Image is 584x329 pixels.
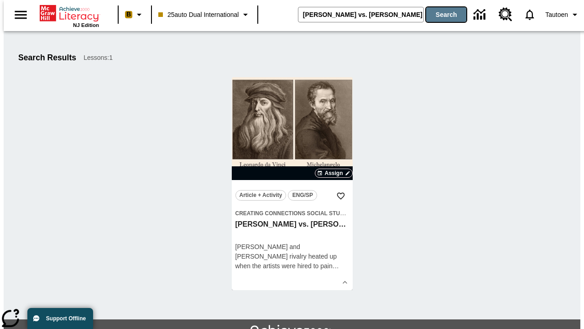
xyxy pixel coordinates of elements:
[288,190,317,201] button: ENG/SP
[235,210,353,217] span: Creating Connections Social Studies
[40,3,99,28] div: Home
[126,9,131,20] span: B
[329,262,333,270] span: n
[235,242,349,271] div: [PERSON_NAME] and [PERSON_NAME] rivalry heated up when the artists were hired to pai
[158,10,239,20] span: 25auto Dual International
[240,191,282,200] span: Article + Activity
[315,169,352,178] button: Assign Choose Dates
[235,190,287,201] button: Article + Activity
[235,208,349,218] span: Topic: Creating Connections Social Studies/World History II
[333,188,349,204] button: Add to Favorites
[333,262,339,270] span: …
[18,53,76,63] h1: Search Results
[324,169,343,177] span: Assign
[73,22,99,28] span: NJ Edition
[232,77,353,290] div: lesson details
[235,220,349,229] h3: Michelangelo vs. Leonardo
[518,3,542,27] a: Notifications
[83,53,113,63] span: Lessons : 1
[7,1,34,28] button: Open side menu
[46,315,86,322] span: Support Offline
[40,4,99,22] a: Home
[155,6,255,23] button: Class: 25auto Dual International, Select your class
[338,276,352,289] button: Show Details
[298,7,423,22] input: search field
[468,2,493,27] a: Data Center
[542,6,584,23] button: Profile/Settings
[121,6,148,23] button: Boost Class color is peach. Change class color
[27,308,93,329] button: Support Offline
[493,2,518,27] a: Resource Center, Will open in new tab
[426,7,466,22] button: Search
[292,191,313,200] span: ENG/SP
[545,10,568,20] span: Tautoen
